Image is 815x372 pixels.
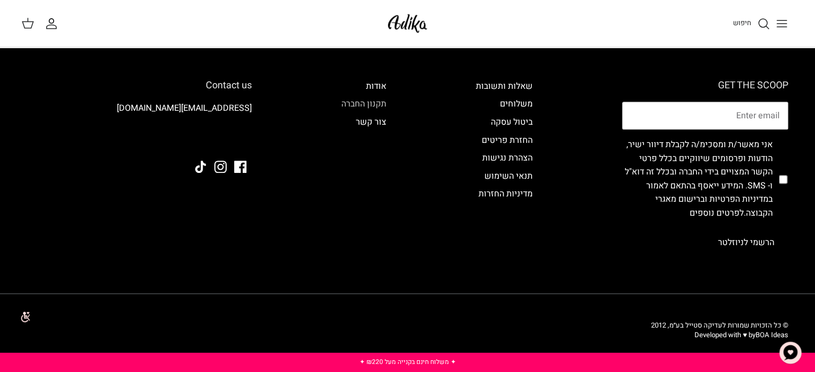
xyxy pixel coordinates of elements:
a: BOA Ideas [756,330,788,340]
button: Toggle menu [770,12,794,35]
a: משלוחים [500,97,533,110]
a: אודות [366,80,386,93]
div: Secondary navigation [331,80,397,256]
label: אני מאשר/ת ומסכימ/ה לקבלת דיוור ישיר, הודעות ופרסומים שיווקיים בכלל פרטי הקשר המצויים בידי החברה ... [622,138,773,221]
a: מדיניות החזרות [478,187,533,200]
a: החזרת פריטים [482,134,533,147]
a: חיפוש [733,17,770,30]
a: תקנון החברה [341,97,386,110]
a: Instagram [214,161,227,173]
button: הרשמי לניוזלטר [704,229,788,256]
a: שאלות ותשובות [476,80,533,93]
a: לפרטים נוספים [690,207,744,219]
img: accessibility_icon02.svg [8,302,38,331]
span: חיפוש [733,18,751,28]
a: ביטול עסקה [491,116,533,128]
button: צ'אט [774,337,806,369]
div: Secondary navigation [465,80,543,256]
span: © כל הזכויות שמורות לעדיקה סטייל בע״מ, 2012 [651,320,788,330]
a: צור קשר [356,116,386,128]
h6: Contact us [27,80,252,92]
img: Adika IL [385,11,430,36]
a: ✦ משלוח חינם בקנייה מעל ₪220 ✦ [359,357,455,367]
h6: GET THE SCOOP [622,80,788,92]
a: Facebook [234,161,246,173]
a: תנאי השימוש [484,170,533,183]
a: Tiktok [195,161,207,173]
a: הצהרת נגישות [482,151,533,164]
input: Email [622,102,788,130]
p: Developed with ♥ by [651,330,788,340]
a: החשבון שלי [45,17,62,30]
img: Adika IL [222,132,252,146]
a: [EMAIL_ADDRESS][DOMAIN_NAME] [117,102,252,115]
